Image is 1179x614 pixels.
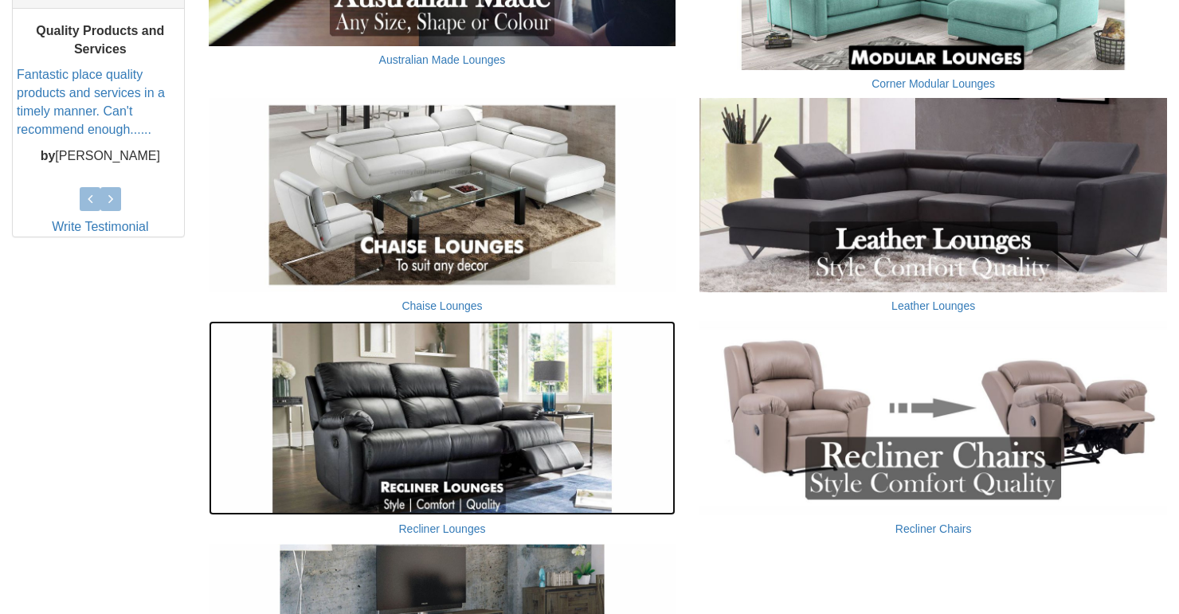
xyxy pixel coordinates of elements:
[379,53,506,66] a: Australian Made Lounges
[891,299,975,312] a: Leather Lounges
[41,149,56,162] b: by
[17,68,165,136] a: Fantastic place quality products and services in a timely manner. Can't recommend enough......
[17,147,184,166] p: [PERSON_NAME]
[895,522,972,535] a: Recliner Chairs
[209,98,676,292] img: Chaise Lounges
[872,77,995,90] a: Corner Modular Lounges
[52,220,148,233] a: Write Testimonial
[399,522,486,535] a: Recliner Lounges
[36,24,164,56] b: Quality Products and Services
[699,98,1167,292] img: Leather Lounges
[209,321,676,515] img: Recliner Lounges
[699,321,1167,515] img: Recliner Chairs
[401,299,482,312] a: Chaise Lounges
